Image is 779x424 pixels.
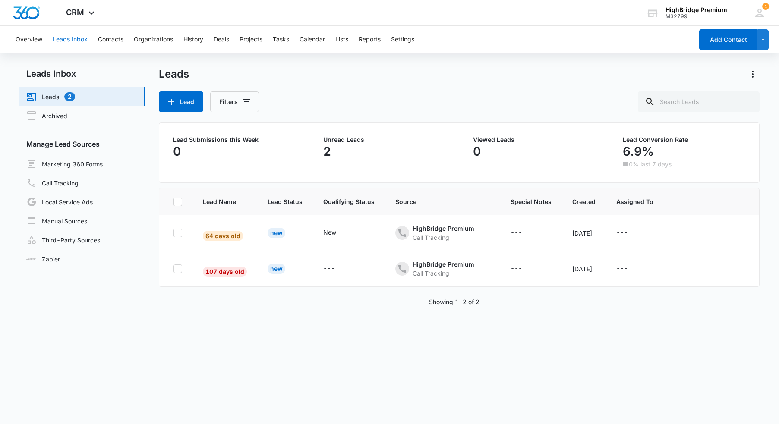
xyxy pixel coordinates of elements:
[26,197,93,207] a: Local Service Ads
[268,197,303,206] span: Lead Status
[762,3,769,10] span: 1
[699,29,757,50] button: Add Contact
[616,228,628,238] div: ---
[629,161,672,167] p: 0% last 7 days
[616,264,628,274] div: ---
[323,144,331,158] p: 2
[323,137,445,143] p: Unread Leads
[429,297,479,306] p: Showing 1-2 of 2
[757,262,771,276] button: Actions
[323,197,375,206] span: Qualifying Status
[26,159,103,169] a: Marketing 360 Forms
[26,178,79,188] a: Call Tracking
[616,264,643,274] div: - - Select to Edit Field
[159,68,189,81] h1: Leads
[391,26,414,53] button: Settings
[19,67,145,80] h2: Leads Inbox
[623,137,745,143] p: Lead Conversion Rate
[134,26,173,53] button: Organizations
[757,226,771,240] button: Actions
[395,260,490,278] div: - - Select to Edit Field
[473,144,481,158] p: 0
[183,26,203,53] button: History
[616,197,653,206] span: Assigned To
[511,197,552,206] span: Special Notes
[511,264,522,274] div: ---
[66,8,84,17] span: CRM
[26,235,100,245] a: Third-Party Sources
[665,13,727,19] div: account id
[323,264,335,274] div: ---
[268,265,285,272] a: New
[413,233,474,242] div: Call Tracking
[26,254,60,264] a: Zapier
[762,3,769,10] div: notifications count
[268,264,285,274] div: New
[26,91,75,102] a: Leads2
[19,139,145,149] h3: Manage Lead Sources
[268,228,285,238] div: New
[203,197,247,206] span: Lead Name
[616,228,643,238] div: - - Select to Edit Field
[323,228,336,237] div: New
[323,264,350,274] div: - - Select to Edit Field
[173,137,295,143] p: Lead Submissions this Week
[623,144,654,158] p: 6.9%
[240,26,262,53] button: Projects
[335,26,348,53] button: Lists
[511,228,522,238] div: ---
[323,228,352,238] div: - - Select to Edit Field
[268,229,285,236] a: New
[413,269,474,278] div: Call Tracking
[572,229,596,238] div: [DATE]
[511,228,538,238] div: - - Select to Edit Field
[210,91,259,112] button: Filters
[214,26,229,53] button: Deals
[665,6,727,13] div: account name
[273,26,289,53] button: Tasks
[359,26,381,53] button: Reports
[395,224,490,242] div: - - Select to Edit Field
[395,197,490,206] span: Source
[638,91,760,112] input: Search Leads
[572,264,596,273] div: [DATE]
[53,26,88,53] button: Leads Inbox
[300,26,325,53] button: Calendar
[413,224,474,233] div: HighBridge Premium
[511,264,538,274] div: - - Select to Edit Field
[26,110,67,121] a: Archived
[413,260,474,269] div: HighBridge Premium
[98,26,123,53] button: Contacts
[746,67,760,81] button: Actions
[159,91,203,112] button: Lead
[173,144,181,158] p: 0
[572,197,596,206] span: Created
[473,137,595,143] p: Viewed Leads
[26,216,87,226] a: Manual Sources
[16,26,42,53] button: Overview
